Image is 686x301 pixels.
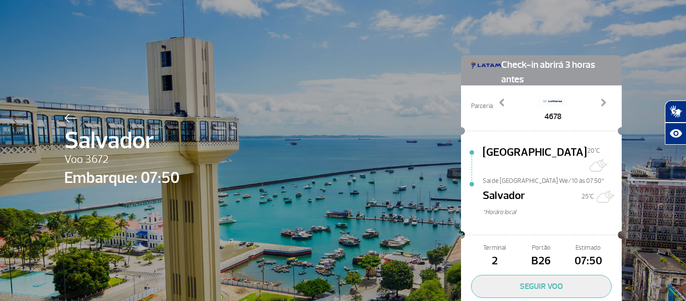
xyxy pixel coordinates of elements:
[587,147,600,155] span: 20°C
[483,144,587,176] span: [GEOGRAPHIC_DATA]
[483,187,525,208] span: Salvador
[471,243,518,253] span: Terminal
[565,253,612,270] span: 07:50
[64,151,180,168] span: Voo 3672
[471,275,612,298] button: SEGUIR VOO
[471,102,494,111] span: Parceria:
[538,111,568,123] span: 4678
[64,166,180,190] span: Embarque: 07:50
[64,123,180,159] span: Salvador
[665,101,686,145] div: Plugin de acessibilidade da Hand Talk.
[665,123,686,145] button: Abrir recursos assistivos.
[483,208,622,217] span: *Horáro local
[594,186,614,207] img: Muitas nuvens
[518,253,564,270] span: B26
[582,192,594,200] span: 25°C
[483,176,622,183] span: Sai de [GEOGRAPHIC_DATA] We/10 às 07:50*
[471,253,518,270] span: 2
[665,101,686,123] button: Abrir tradutor de língua de sinais.
[518,243,564,253] span: Portão
[565,243,612,253] span: Estimado
[501,55,612,87] span: Check-in abrirá 3 horas antes
[587,155,607,175] img: Muitas nuvens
